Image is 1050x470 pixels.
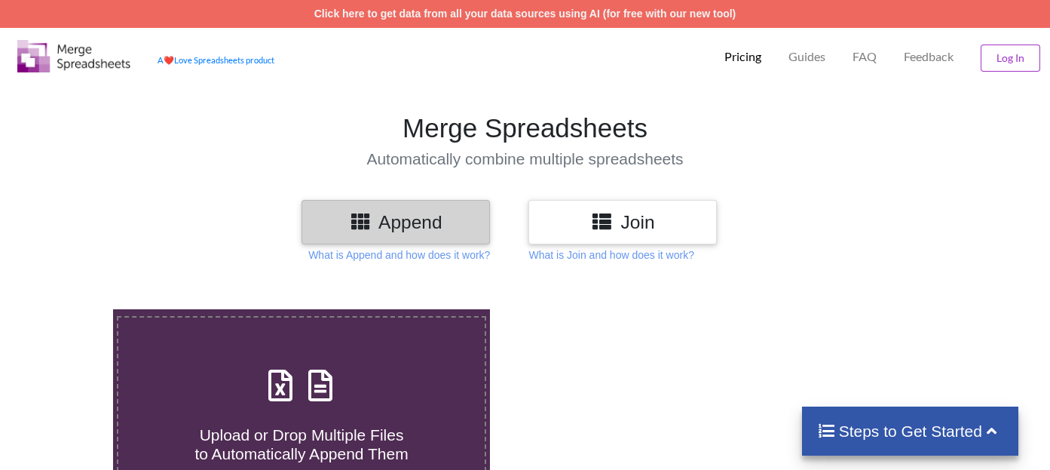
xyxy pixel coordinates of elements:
[853,49,877,65] p: FAQ
[788,49,825,65] p: Guides
[308,247,490,263] p: What is Append and how does it work?
[724,49,761,65] p: Pricing
[158,55,274,65] a: AheartLove Spreadsheets product
[313,211,479,233] h3: Append
[194,426,408,462] span: Upload or Drop Multiple Files to Automatically Append Them
[528,247,693,263] p: What is Join and how does it work?
[17,40,130,72] img: Logo.png
[164,55,174,65] span: heart
[540,211,706,233] h3: Join
[981,45,1040,72] button: Log In
[904,51,954,63] span: Feedback
[314,8,736,20] a: Click here to get data from all your data sources using AI (for free with our new tool)
[817,422,1003,441] h4: Steps to Get Started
